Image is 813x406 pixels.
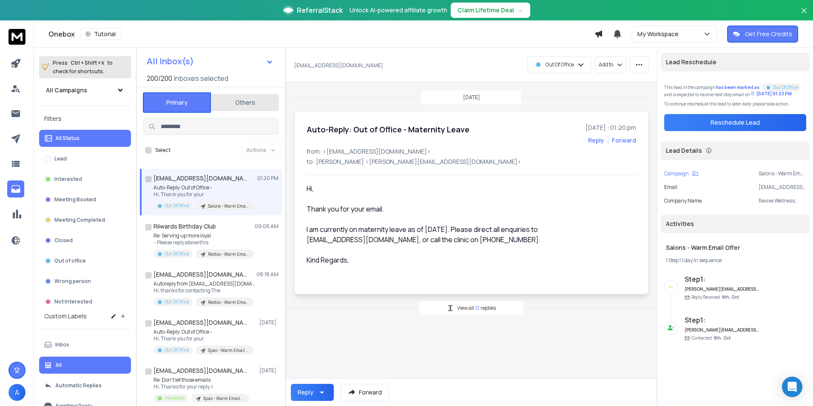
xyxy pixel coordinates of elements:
[685,274,759,284] h6: Step 1 :
[39,293,131,310] button: Not Interested
[39,82,131,99] button: All Campaigns
[55,135,80,142] p: All Status
[682,257,722,264] span: 1 day in sequence
[259,319,279,326] p: [DATE]
[759,197,806,204] p: Revive Wellness Centres
[154,232,254,239] p: Re: Serving up more loyal
[750,91,792,97] div: [DATE] 01:23 PM
[54,217,105,223] p: Meeting Completed
[307,183,562,282] div: Hi, Thank you for your email. I am currently on maternity leave as of [DATE]. Please direct all e...
[154,184,254,191] p: Auto-Reply: Out of Office -
[165,203,189,209] p: Out Of Office
[208,299,249,306] p: Restos - Warm Email Offer
[666,257,679,264] span: 1 Step
[154,280,256,287] p: Autoreply from [EMAIL_ADDRESS][DOMAIN_NAME]
[165,299,189,305] p: Out Of Office
[208,203,249,209] p: Salons - Warm Email Offer
[54,278,91,285] p: Wrong person
[39,130,131,147] button: All Status
[475,304,480,312] span: 12
[350,6,447,14] p: Unlock AI-powered affiliate growth
[54,298,92,305] p: Not Interested
[612,136,636,145] div: Forward
[54,155,67,162] p: Lead
[39,212,131,229] button: Meeting Completed
[666,243,804,252] h1: Salons - Warm Email Offer
[664,101,806,107] p: To continue reschedule this lead to later date, please take action.
[307,147,636,156] p: from: <[EMAIL_ADDRESS][DOMAIN_NAME]>
[307,157,636,166] p: to: [PERSON_NAME] <[PERSON_NAME][EMAIL_ADDRESS][DOMAIN_NAME]>
[546,61,574,68] p: Out Of Office
[208,347,249,354] p: Spas - Warm Email Offer
[255,223,279,230] p: 09:08 AM
[155,147,171,154] label: Select
[154,377,249,383] p: Re: Don’t let those emails
[54,196,96,203] p: Meeting Booked
[55,382,102,389] p: Automatic Replies
[44,312,87,320] h3: Custom Labels
[294,62,383,69] p: [EMAIL_ADDRESS][DOMAIN_NAME]
[457,305,496,312] p: View all replies
[666,257,804,264] div: |
[154,329,254,335] p: Auto-Reply: Out of Office -
[53,59,113,76] p: Press to check for shortcuts.
[517,6,523,14] span: →
[664,82,806,97] div: This lead in the campaign and is expected to receive next step email on
[297,5,343,15] span: ReferralStack
[599,61,613,68] p: Add to
[54,257,86,264] p: Out of office
[165,395,185,401] p: Interested
[147,73,172,83] span: 200 / 200
[39,377,131,394] button: Automatic Replies
[9,384,26,401] span: A
[759,184,806,191] p: [EMAIL_ADDRESS][DOMAIN_NAME]
[54,176,82,183] p: Interested
[80,28,121,40] button: Tutorial
[637,30,682,38] p: My Workspace
[54,237,73,244] p: Closed
[154,239,254,246] p: -- Please reply above this
[39,357,131,374] button: All
[154,366,247,375] h1: [EMAIL_ADDRESS][DOMAIN_NAME]
[39,191,131,208] button: Meeting Booked
[259,367,279,374] p: [DATE]
[291,384,334,401] button: Reply
[69,58,105,68] span: Ctrl + Shift + k
[55,341,69,348] p: Inbox
[307,123,469,135] h1: Auto-Reply: Out of Office - Maternity Leave
[46,86,87,94] h1: All Campaigns
[256,271,279,278] p: 08:18 AM
[140,53,280,70] button: All Inbox(s)
[782,377,802,397] div: Open Intercom Messenger
[48,28,594,40] div: Onebox
[664,170,698,177] button: Campaign
[664,114,806,131] button: Reschedule Lead
[39,113,131,125] h3: Filters
[588,136,604,145] button: Reply
[745,30,792,38] p: Get Free Credits
[39,171,131,188] button: Interested
[722,294,739,300] span: 9th, Oct
[154,335,254,342] p: Hi, Thank you for your
[586,123,636,132] p: [DATE] : 01:20 pm
[685,286,759,292] h6: [PERSON_NAME][EMAIL_ADDRESS][DOMAIN_NAME]
[714,335,731,341] span: 9th, Oct
[691,335,731,341] p: Contacted
[716,84,759,90] span: has been marked as
[208,251,249,257] p: Restos - Warm Email Offer
[154,287,256,294] p: Hi, thanks for contacting The
[143,92,211,113] button: Primary
[661,214,810,233] div: Activities
[666,58,716,66] p: Lead Reschedule
[39,336,131,353] button: Inbox
[39,252,131,269] button: Out of office
[799,5,810,26] button: Close banner
[759,170,806,177] p: Salons - Warm Email Offer
[165,251,189,257] p: Out Of Office
[463,94,480,101] p: [DATE]
[773,84,798,91] p: Out Of Office
[165,347,189,353] p: Out Of Office
[666,146,702,155] p: Lead Details
[154,270,247,279] h1: [EMAIL_ADDRESS][DOMAIN_NAME]
[257,175,279,182] p: 01:20 PM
